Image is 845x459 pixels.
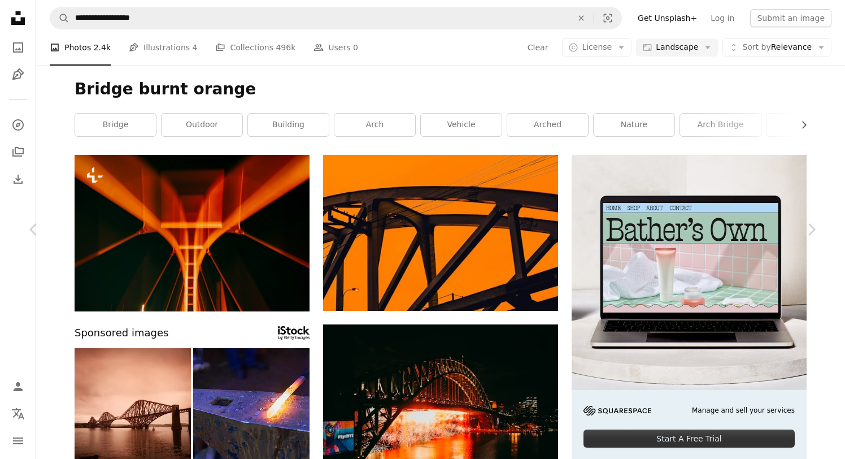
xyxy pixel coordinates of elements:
a: Users 0 [313,29,358,66]
a: Get Unsplash+ [631,9,704,27]
div: Start A Free Trial [583,430,795,448]
a: Next [777,175,845,284]
a: Photos [7,36,29,59]
span: Landscape [656,42,698,53]
button: Search Unsplash [50,7,69,29]
span: License [582,42,612,51]
button: License [562,38,631,57]
button: scroll list to the right [794,114,807,136]
img: A blurry photo of a bridge at night [75,155,310,311]
button: Language [7,402,29,425]
a: arched [507,114,588,136]
span: 4 [193,41,198,54]
a: Log in [704,9,741,27]
a: lighted bridge during nighttime [323,397,558,408]
button: Landscape [636,38,718,57]
a: bridge [75,114,156,136]
button: Visual search [594,7,621,29]
button: Sort byRelevance [722,38,831,57]
a: Explore [7,114,29,136]
span: 0 [353,41,358,54]
a: brown metal tower under blue sky during daytime [323,228,558,238]
span: Relevance [742,42,812,53]
img: file-1705255347840-230a6ab5bca9image [583,406,651,415]
a: nature [594,114,674,136]
span: Sort by [742,42,770,51]
a: arch bridge [680,114,761,136]
span: 496k [276,41,295,54]
a: Illustrations 4 [129,29,197,66]
button: Clear [569,7,594,29]
a: Download History [7,168,29,190]
img: brown metal tower under blue sky during daytime [323,155,558,311]
button: Clear [527,38,549,57]
a: vehicle [421,114,502,136]
form: Find visuals sitewide [50,7,622,29]
a: Log in / Sign up [7,375,29,398]
span: Manage and sell your services [692,406,795,415]
a: outdoor [162,114,242,136]
span: Sponsored images [75,325,168,341]
h1: Bridge burnt orange [75,79,807,99]
a: Illustrations [7,63,29,86]
a: Collections 496k [215,29,295,66]
button: Menu [7,430,29,452]
a: A blurry photo of a bridge at night [75,228,310,238]
img: file-1707883121023-8e3502977149image [572,155,807,390]
button: Submit an image [750,9,831,27]
a: arch [334,114,415,136]
a: Collections [7,141,29,163]
a: building [248,114,329,136]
